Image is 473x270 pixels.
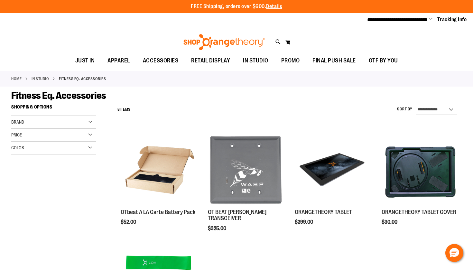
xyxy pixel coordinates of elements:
[205,128,288,248] div: product
[382,131,459,209] a: Product image for ORANGETHEORY TABLET COVER
[312,53,356,68] span: FINAL PUSH SALE
[11,90,106,101] span: Fitness Eq. Accessories
[101,53,136,68] a: APPAREL
[382,219,398,225] span: $30.00
[136,53,185,68] a: ACCESSORIES
[281,53,300,68] span: PROMO
[397,107,413,112] label: Sort By
[185,53,236,68] a: RETAIL DISPLAY
[117,105,131,115] h2: Items
[11,76,22,82] a: Home
[117,107,120,112] span: 8
[11,145,24,150] span: Color
[429,16,432,23] button: Account menu
[295,131,372,208] img: Product image for ORANGETHEORY TABLET
[382,209,456,215] a: ORANGETHEORY TABLET COVER
[275,53,306,68] a: PROMO
[59,76,106,82] strong: Fitness Eq. Accessories
[11,132,22,137] span: Price
[208,131,285,209] a: Product image for OT BEAT POE TRANSCEIVER
[143,53,179,68] span: ACCESSORIES
[208,209,266,222] a: OT BEAT [PERSON_NAME] TRANSCEIVER
[208,131,285,208] img: Product image for OT BEAT POE TRANSCEIVER
[208,226,227,231] span: $325.00
[295,131,372,209] a: Product image for ORANGETHEORY TABLET
[121,131,198,208] img: Product image for OTbeat A LA Carte Battery Pack
[382,131,459,208] img: Product image for ORANGETHEORY TABLET COVER
[378,128,462,241] div: product
[292,128,375,241] div: product
[191,3,282,10] p: FREE Shipping, orders over $600.
[75,53,95,68] span: JUST IN
[182,34,266,50] img: Shop Orangetheory
[369,53,398,68] span: OTF BY YOU
[306,53,362,68] a: FINAL PUSH SALE
[362,53,404,68] a: OTF BY YOU
[295,209,352,215] a: ORANGETHEORY TABLET
[243,53,268,68] span: IN STUDIO
[445,244,463,262] button: Hello, have a question? Let’s chat.
[121,131,198,209] a: Product image for OTbeat A LA Carte Battery Pack
[107,53,130,68] span: APPAREL
[117,128,201,241] div: product
[11,101,96,116] strong: Shopping Options
[121,209,195,215] a: OTbeat A LA Carte Battery Pack
[266,4,282,9] a: Details
[32,76,49,82] a: IN STUDIO
[295,219,314,225] span: $299.00
[191,53,230,68] span: RETAIL DISPLAY
[121,219,137,225] span: $52.00
[437,16,467,23] a: Tracking Info
[69,53,101,68] a: JUST IN
[11,119,24,125] span: Brand
[236,53,275,68] a: IN STUDIO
